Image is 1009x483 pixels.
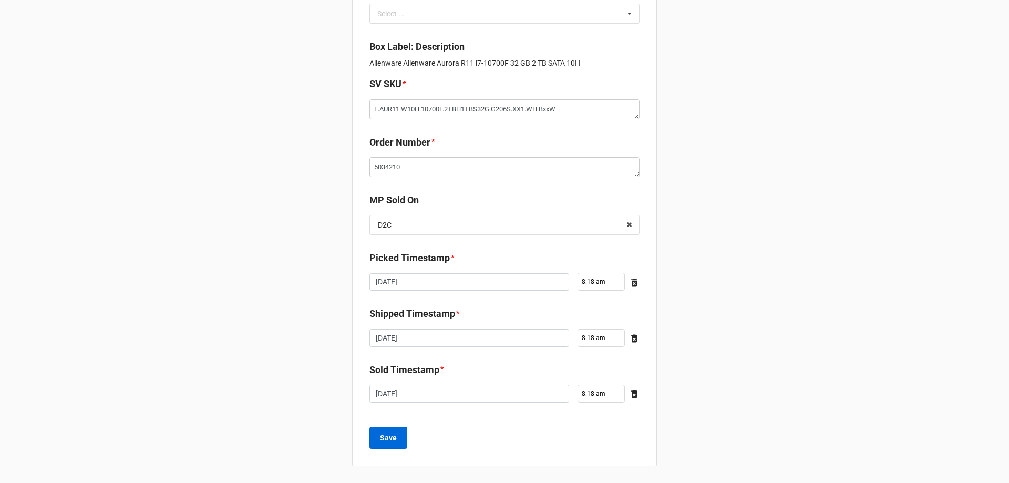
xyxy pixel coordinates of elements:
[375,7,420,19] div: Select ...
[578,385,625,403] input: Time
[369,193,419,208] label: MP Sold On
[578,273,625,291] input: Time
[369,427,407,449] button: Save
[369,41,465,52] b: Box Label: Description
[369,363,439,377] label: Sold Timestamp
[369,157,640,177] textarea: 5034210
[369,251,450,265] label: Picked Timestamp
[369,77,401,91] label: SV SKU
[369,273,569,291] input: Date
[378,221,392,229] div: D2C
[369,385,569,403] input: Date
[369,135,430,150] label: Order Number
[369,329,569,347] input: Date
[369,58,640,68] p: Alienware Alienware Aurora R11 i7-10700F 32 GB 2 TB SATA 10H
[369,99,640,119] textarea: E.AUR11.W10H.10700F.2TBH1TBS32G.G206S.XX1.WH.BxxW
[578,329,625,347] input: Time
[369,306,455,321] label: Shipped Timestamp
[380,433,397,444] b: Save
